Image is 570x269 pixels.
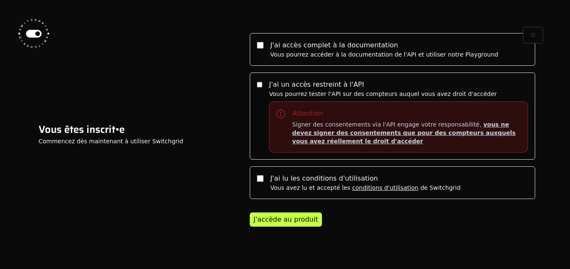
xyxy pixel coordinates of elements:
h2: Vous êtes inscrit•e [39,123,183,136]
div: Attention [292,109,323,119]
input: J'ai un accès restreint à l'APIVous pourrez tester l'API sur des compteurs auquel vous avez droit... [257,81,262,88]
span: vous ne devez signer des consentements que pour des compteurs auxquels vous avez réellement le dr... [292,121,515,145]
label: J'ai lu les conditions d'utilisation [270,174,378,182]
div: J'accède au produit [254,215,318,225]
button: J'accède au produit [250,212,322,227]
div: Vous pourrez tester l'API sur des compteurs auquel vous avez droit d'accéder [269,90,528,153]
span: Commencez dès maintenant à utiliser Switchgrid [39,138,183,145]
img: Switchgrid Logo [13,13,54,54]
span: Signer des consentements via l'API engage votre responsabilité, [292,120,521,145]
label: J'ai un accès restreint à l'API [269,80,364,88]
input: J'ai accès complet à la documentationVous pourrez accéder à la documentation de l'API et utiliser... [257,42,264,49]
a: conditions d'utilisation [352,184,418,191]
div: Vous avez lu et accepté les de Switchgrid [270,184,460,192]
div: Vous pourrez accéder à la documentation de l'API et utiliser notre Playground [270,50,498,59]
label: J'ai accès complet à la documentation [270,41,398,49]
input: J'ai lu les conditions d'utilisationVous avez lu et accepté les conditions d'utilisation de Switc... [257,175,264,182]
